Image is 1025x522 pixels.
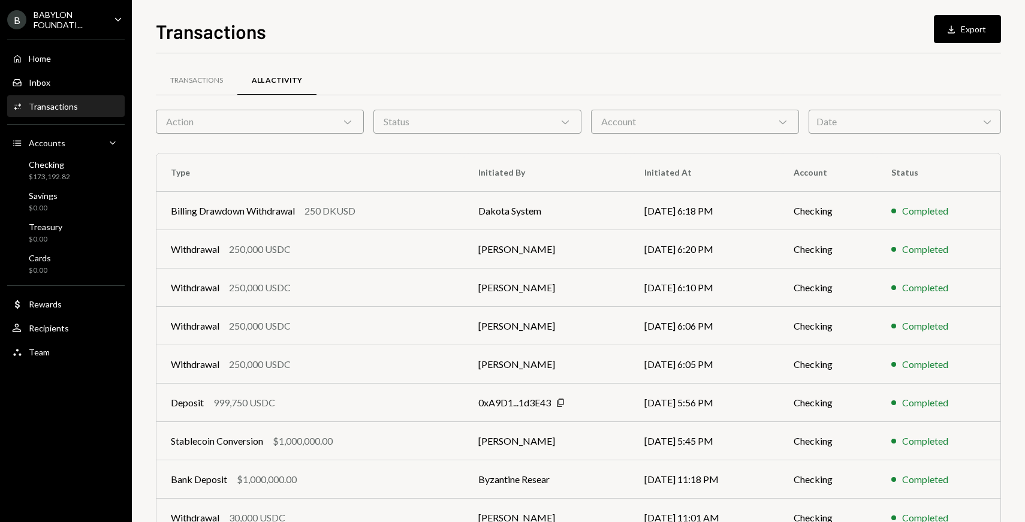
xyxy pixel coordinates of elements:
[902,472,948,487] div: Completed
[630,460,779,499] td: [DATE] 11:18 PM
[7,10,26,29] div: B
[171,319,219,333] div: Withdrawal
[29,77,50,87] div: Inbox
[464,345,631,384] td: [PERSON_NAME]
[171,396,204,410] div: Deposit
[373,110,581,134] div: Status
[779,345,877,384] td: Checking
[464,268,631,307] td: [PERSON_NAME]
[29,191,58,201] div: Savings
[779,153,877,192] th: Account
[170,76,223,86] div: Transactions
[630,307,779,345] td: [DATE] 6:06 PM
[7,95,125,117] a: Transactions
[7,341,125,363] a: Team
[229,280,291,295] div: 250,000 USDC
[171,472,227,487] div: Bank Deposit
[237,472,297,487] div: $1,000,000.00
[171,434,263,448] div: Stablecoin Conversion
[29,172,70,182] div: $173,192.82
[630,192,779,230] td: [DATE] 6:18 PM
[934,15,1001,43] button: Export
[34,10,104,30] div: BABYLON FOUNDATI...
[7,249,125,278] a: Cards$0.00
[29,253,51,263] div: Cards
[213,396,275,410] div: 999,750 USDC
[464,230,631,268] td: [PERSON_NAME]
[464,153,631,192] th: Initiated By
[29,323,69,333] div: Recipients
[630,268,779,307] td: [DATE] 6:10 PM
[29,138,65,148] div: Accounts
[7,218,125,247] a: Treasury$0.00
[29,347,50,357] div: Team
[29,203,58,213] div: $0.00
[7,47,125,69] a: Home
[7,156,125,185] a: Checking$173,192.82
[630,345,779,384] td: [DATE] 6:05 PM
[464,460,631,499] td: Byzantine Resear
[478,396,551,410] div: 0xA9D1...1d3E43
[464,422,631,460] td: [PERSON_NAME]
[7,293,125,315] a: Rewards
[630,230,779,268] td: [DATE] 6:20 PM
[156,19,266,43] h1: Transactions
[29,299,62,309] div: Rewards
[29,222,62,232] div: Treasury
[229,357,291,372] div: 250,000 USDC
[229,319,291,333] div: 250,000 USDC
[156,153,464,192] th: Type
[171,280,219,295] div: Withdrawal
[29,53,51,64] div: Home
[7,317,125,339] a: Recipients
[877,153,1000,192] th: Status
[591,110,799,134] div: Account
[779,230,877,268] td: Checking
[779,384,877,422] td: Checking
[273,434,333,448] div: $1,000,000.00
[29,265,51,276] div: $0.00
[630,422,779,460] td: [DATE] 5:45 PM
[779,460,877,499] td: Checking
[902,396,948,410] div: Completed
[29,234,62,245] div: $0.00
[464,192,631,230] td: Dakota System
[237,65,316,96] a: All Activity
[779,422,877,460] td: Checking
[902,204,948,218] div: Completed
[156,110,364,134] div: Action
[779,307,877,345] td: Checking
[171,357,219,372] div: Withdrawal
[7,132,125,153] a: Accounts
[7,187,125,216] a: Savings$0.00
[902,280,948,295] div: Completed
[902,242,948,257] div: Completed
[779,268,877,307] td: Checking
[902,319,948,333] div: Completed
[779,192,877,230] td: Checking
[464,307,631,345] td: [PERSON_NAME]
[902,357,948,372] div: Completed
[29,101,78,111] div: Transactions
[252,76,302,86] div: All Activity
[630,153,779,192] th: Initiated At
[229,242,291,257] div: 250,000 USDC
[630,384,779,422] td: [DATE] 5:56 PM
[29,159,70,170] div: Checking
[7,71,125,93] a: Inbox
[171,204,295,218] div: Billing Drawdown Withdrawal
[902,434,948,448] div: Completed
[809,110,1001,134] div: Date
[305,204,355,218] div: 250 DKUSD
[171,242,219,257] div: Withdrawal
[156,65,237,96] a: Transactions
